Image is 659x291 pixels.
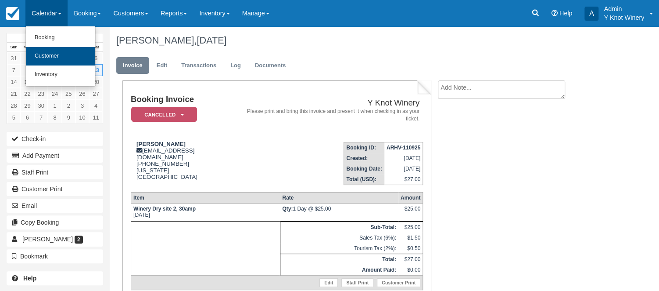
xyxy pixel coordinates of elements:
[552,10,558,16] i: Help
[280,204,398,222] td: 1 Day @ $25.00
[280,193,398,204] th: Rate
[280,254,398,265] th: Total:
[282,206,293,212] strong: Qty
[401,206,420,219] div: $25.00
[387,145,420,151] strong: ARHV-110925
[62,112,75,124] a: 9
[89,64,103,76] a: 13
[384,174,423,185] td: $27.00
[398,222,423,233] td: $25.00
[131,106,194,123] a: Cancelled
[344,153,384,164] th: Created:
[34,88,48,100] a: 23
[34,112,48,124] a: 7
[48,88,61,100] a: 24
[133,206,196,212] strong: Winery Dry site 2, 30amp
[175,57,223,74] a: Transactions
[7,232,103,246] a: [PERSON_NAME] 2
[131,107,197,122] em: Cancelled
[62,100,75,112] a: 2
[7,249,103,263] button: Bookmark
[344,174,384,185] th: Total (USD):
[280,222,398,233] th: Sub-Total:
[584,7,598,21] div: A
[21,52,34,64] a: 1
[398,193,423,204] th: Amount
[224,57,247,74] a: Log
[604,4,644,13] p: Admin
[131,204,280,222] td: [DATE]
[131,95,238,104] h1: Booking Invoice
[398,233,423,243] td: $1.50
[280,233,398,243] td: Sales Tax (6%):
[25,26,96,87] ul: Calendar
[62,88,75,100] a: 25
[116,35,598,46] h1: [PERSON_NAME],
[26,65,95,84] a: Inventory
[7,52,21,64] a: 31
[89,76,103,88] a: 20
[7,165,103,179] a: Staff Print
[604,13,644,22] p: Y Knot Winery
[559,10,573,17] span: Help
[344,164,384,174] th: Booking Date:
[26,47,95,65] a: Customer
[280,243,398,254] td: Tourism Tax (2%):
[21,43,34,52] th: Mon
[34,100,48,112] a: 30
[319,278,338,287] a: Edit
[398,254,423,265] td: $27.00
[280,265,398,276] th: Amount Paid:
[6,7,19,20] img: checkfront-main-nav-mini-logo.png
[7,215,103,229] button: Copy Booking
[7,112,21,124] a: 5
[75,88,89,100] a: 26
[116,57,149,74] a: Invoice
[21,100,34,112] a: 29
[7,64,21,76] a: 7
[7,199,103,213] button: Email
[248,57,293,74] a: Documents
[89,52,103,64] a: 6
[384,153,423,164] td: [DATE]
[7,132,103,146] button: Check-in
[21,112,34,124] a: 6
[150,57,174,74] a: Edit
[26,29,95,47] a: Booking
[7,182,103,196] a: Customer Print
[89,88,103,100] a: 27
[398,265,423,276] td: $0.00
[75,100,89,112] a: 3
[7,43,21,52] th: Sun
[344,142,384,153] th: Booking ID:
[7,149,103,163] button: Add Payment
[21,88,34,100] a: 22
[242,98,419,108] h2: Y Knot Winery
[242,108,419,123] address: Please print and bring this invoice and present it when checking in as your ticket.
[21,76,34,88] a: 15
[89,112,103,124] a: 11
[75,236,83,244] span: 2
[75,112,89,124] a: 10
[136,141,186,147] strong: [PERSON_NAME]
[7,76,21,88] a: 14
[7,100,21,112] a: 28
[89,100,103,112] a: 4
[131,193,280,204] th: Item
[7,88,21,100] a: 21
[131,141,238,180] div: [EMAIL_ADDRESS][DOMAIN_NAME] [PHONE_NUMBER] [US_STATE] [GEOGRAPHIC_DATA]
[48,112,61,124] a: 8
[21,64,34,76] a: 8
[7,271,103,285] a: Help
[22,236,73,243] span: [PERSON_NAME]
[197,35,226,46] span: [DATE]
[384,164,423,174] td: [DATE]
[398,243,423,254] td: $0.50
[23,275,36,282] b: Help
[377,278,420,287] a: Customer Print
[89,43,103,52] th: Sat
[341,278,373,287] a: Staff Print
[48,100,61,112] a: 1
